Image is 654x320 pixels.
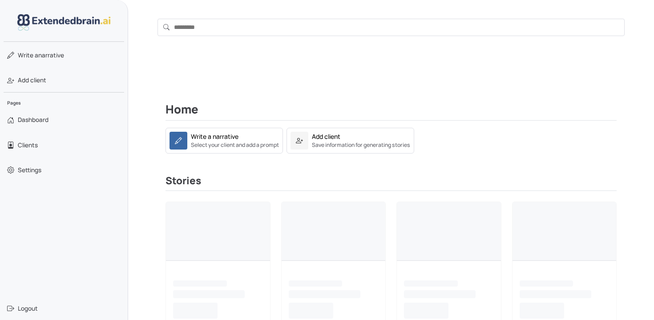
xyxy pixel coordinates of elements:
a: Write a narrativeSelect your client and add a prompt [166,135,283,144]
a: Add clientSave information for generating stories [287,128,414,154]
span: Dashboard [18,115,48,124]
h3: Stories [166,175,617,191]
img: logo [17,14,111,31]
span: Write a [18,51,38,59]
span: Settings [18,166,41,174]
span: Logout [18,304,38,313]
span: Add client [18,76,46,85]
div: Write a narrative [191,132,238,141]
a: Add clientSave information for generating stories [287,135,414,144]
span: Clients [18,141,38,150]
a: Write a narrativeSelect your client and add a prompt [166,128,283,154]
small: Save information for generating stories [312,141,410,149]
h2: Home [166,103,617,121]
small: Select your client and add a prompt [191,141,279,149]
div: Add client [312,132,340,141]
span: narrative [18,51,64,60]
